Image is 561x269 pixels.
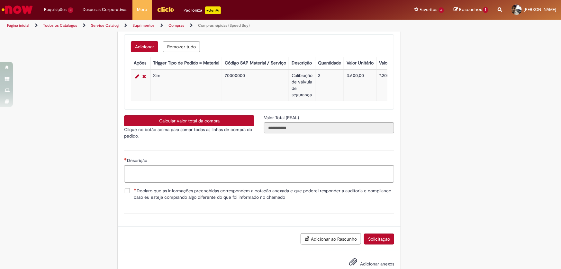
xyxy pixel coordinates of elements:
span: 1 [483,7,488,13]
span: Favoritos [420,6,438,13]
span: Necessários [134,188,137,191]
img: click_logo_yellow_360x200.png [157,5,174,14]
span: Requisições [44,6,67,13]
th: Valor Total Moeda [376,57,418,69]
th: Trigger Tipo de Pedido = Material [150,57,222,69]
button: Adicionar ao Rascunho [301,233,361,245]
a: Editar Linha 1 [134,72,141,80]
span: 3 [68,7,73,13]
th: Código SAP Material / Serviço [222,57,289,69]
span: More [137,6,147,13]
a: Rascunhos [454,7,488,13]
p: Clique no botão acima para somar todas as linhas de compra do pedido. [124,126,254,139]
button: Solicitação [364,234,394,245]
img: ServiceNow [1,3,34,16]
span: Despesas Corporativas [83,6,128,13]
span: Necessários [124,158,127,160]
a: Compras [168,23,184,28]
a: Suprimentos [132,23,155,28]
button: Remover todas as linhas de Lista de Itens [163,41,200,52]
label: Somente leitura - Valor Total (REAL) [264,114,300,121]
a: Compras rápidas (Speed Buy) [198,23,250,28]
button: Adicionar uma linha para Lista de Itens [131,41,158,52]
th: Descrição [289,57,315,69]
td: 2 [315,70,344,101]
span: Somente leitura - Valor Total (REAL) [264,115,300,120]
a: Todos os Catálogos [43,23,77,28]
span: Adicionar anexos [360,261,394,267]
span: Descrição [127,158,149,163]
a: Remover linha 1 [141,72,148,80]
td: Calibração de válvula de segurança [289,70,315,101]
td: 7.200,00 [376,70,418,101]
span: Rascunhos [459,6,482,13]
th: Ações [131,57,150,69]
span: 6 [439,7,444,13]
a: Service Catalog [91,23,119,28]
a: Página inicial [7,23,29,28]
th: Valor Unitário [344,57,376,69]
td: 70000000 [222,70,289,101]
textarea: Descrição [124,165,394,183]
ul: Trilhas de página [5,20,369,32]
input: Valor Total (REAL) [264,122,394,133]
span: Declaro que as informações preenchidas correspondem a cotação anexada e que poderei responder a a... [134,187,394,200]
button: Calcular valor total da compra [124,115,254,126]
p: +GenAi [205,6,221,14]
th: Quantidade [315,57,344,69]
td: 3.600,00 [344,70,376,101]
span: [PERSON_NAME] [524,7,556,12]
div: Padroniza [184,6,221,14]
td: Sim [150,70,222,101]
